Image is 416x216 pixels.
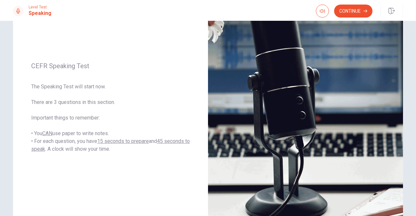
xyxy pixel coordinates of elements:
[334,5,372,18] button: Continue
[97,138,149,144] u: 15 seconds to prepare
[31,83,190,153] span: The Speaking Test will start now. There are 3 questions in this section. Important things to reme...
[29,5,51,9] span: Level Test
[29,9,51,17] h1: Speaking
[31,62,190,70] span: CEFR Speaking Test
[42,130,52,136] u: CAN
